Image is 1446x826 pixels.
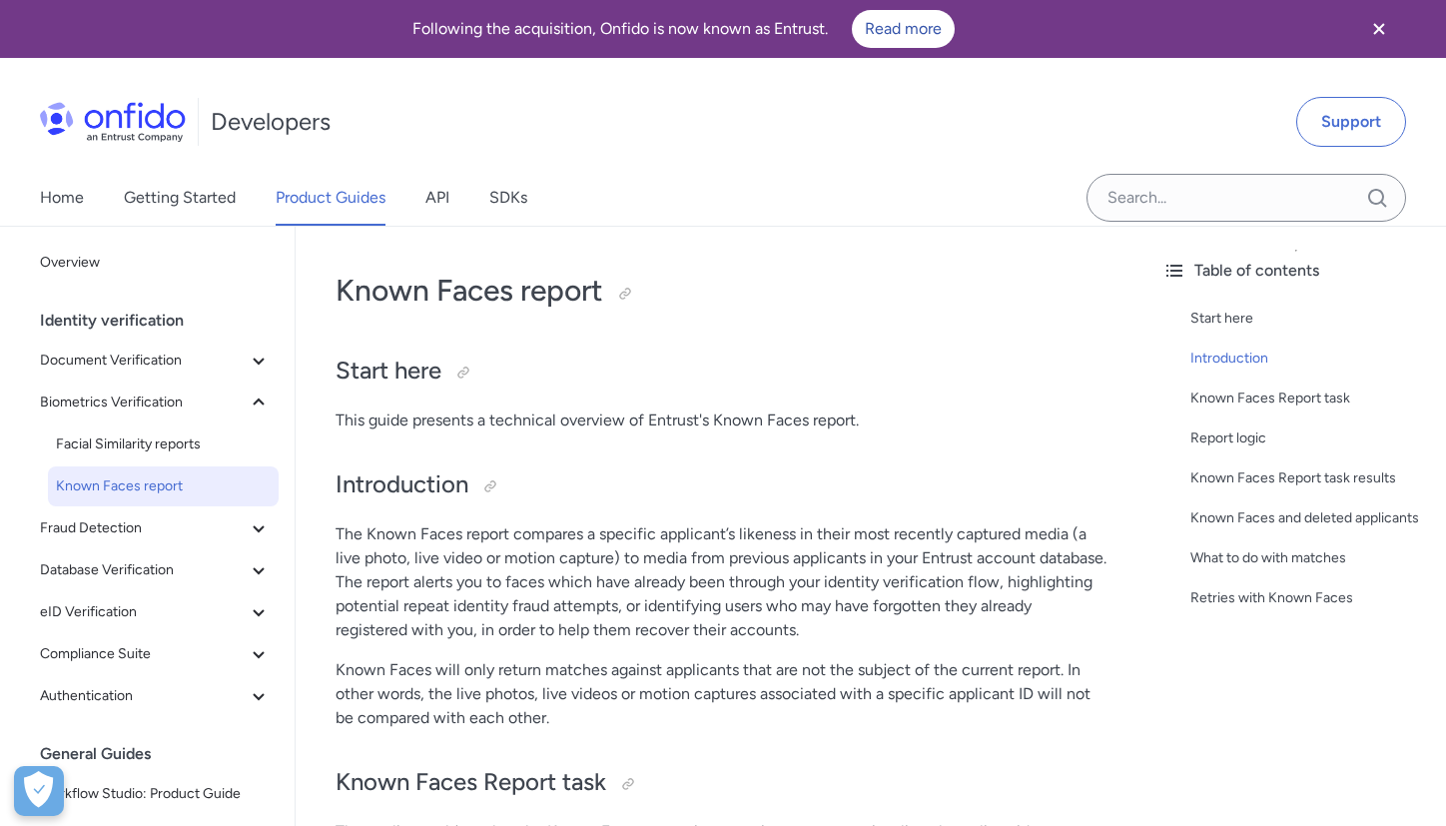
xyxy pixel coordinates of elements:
[1190,347,1430,371] a: Introduction
[40,102,186,142] img: Onfido Logo
[32,592,279,632] button: eID Verification
[425,170,449,226] a: API
[336,658,1106,730] p: Known Faces will only return matches against applicants that are not the subject of the current r...
[40,516,247,540] span: Fraud Detection
[40,251,271,275] span: Overview
[14,766,64,816] button: Open Preferences
[32,243,279,283] a: Overview
[1190,307,1430,331] a: Start here
[40,642,247,666] span: Compliance Suite
[1190,426,1430,450] a: Report logic
[336,522,1106,642] p: The Known Faces report compares a specific applicant’s likeness in their most recently captured m...
[40,558,247,582] span: Database Verification
[40,684,247,708] span: Authentication
[489,170,527,226] a: SDKs
[40,734,287,774] div: General Guides
[1190,466,1430,490] a: Known Faces Report task results
[56,432,271,456] span: Facial Similarity reports
[276,170,385,226] a: Product Guides
[336,766,1106,800] h2: Known Faces Report task
[32,634,279,674] button: Compliance Suite
[124,170,236,226] a: Getting Started
[1086,174,1406,222] input: Onfido search input field
[32,676,279,716] button: Authentication
[56,474,271,498] span: Known Faces report
[211,106,331,138] h1: Developers
[32,550,279,590] button: Database Verification
[40,301,287,341] div: Identity verification
[40,391,247,414] span: Biometrics Verification
[1190,387,1430,411] a: Known Faces Report task
[48,424,279,464] a: Facial Similarity reports
[14,766,64,816] div: Cookie Preferences
[336,271,1106,311] h1: Known Faces report
[40,349,247,373] span: Document Verification
[24,10,1342,48] div: Following the acquisition, Onfido is now known as Entrust.
[336,468,1106,502] h2: Introduction
[852,10,955,48] a: Read more
[1342,4,1416,54] button: Close banner
[40,170,84,226] a: Home
[48,466,279,506] a: Known Faces report
[40,782,271,806] span: Workflow Studio: Product Guide
[1190,506,1430,530] a: Known Faces and deleted applicants
[1367,17,1391,41] svg: Close banner
[336,355,1106,389] h2: Start here
[32,383,279,422] button: Biometrics Verification
[1162,259,1430,283] div: Table of contents
[1296,97,1406,147] a: Support
[1190,586,1430,610] a: Retries with Known Faces
[32,508,279,548] button: Fraud Detection
[336,409,1106,432] p: This guide presents a technical overview of Entrust's Known Faces report.
[40,600,247,624] span: eID Verification
[32,774,279,814] a: Workflow Studio: Product Guide
[1190,546,1430,570] a: What to do with matches
[32,341,279,381] button: Document Verification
